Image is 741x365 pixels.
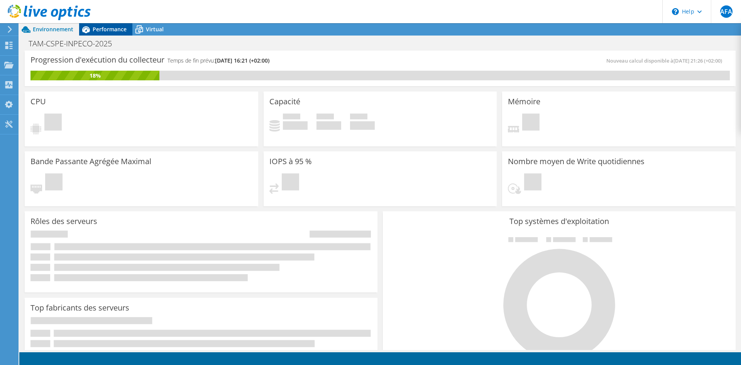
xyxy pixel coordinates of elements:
[720,5,733,18] span: AFA
[30,217,97,226] h3: Rôles des serveurs
[316,121,341,130] h4: 0 Gio
[672,8,679,15] svg: \n
[282,173,299,192] span: En attente
[522,114,540,132] span: En attente
[269,157,312,166] h3: IOPS à 95 %
[215,57,269,64] span: [DATE] 16:21 (+02:00)
[389,217,730,226] h3: Top systèmes d'exploitation
[30,157,151,166] h3: Bande Passante Agrégée Maximal
[316,114,334,121] span: Espace libre
[269,97,300,106] h3: Capacité
[606,57,726,64] span: Nouveau calcul disponible à
[350,121,375,130] h4: 0 Gio
[45,173,63,192] span: En attente
[283,114,300,121] span: Utilisé
[167,56,269,65] h4: Temps de fin prévu:
[524,173,541,192] span: En attente
[30,71,159,80] div: 18%
[93,25,127,33] span: Performance
[33,25,73,33] span: Environnement
[508,97,540,106] h3: Mémoire
[350,114,367,121] span: Total
[44,114,62,132] span: En attente
[283,121,308,130] h4: 0 Gio
[673,57,722,64] span: [DATE] 21:26 (+02:00)
[146,25,164,33] span: Virtual
[25,39,124,48] h1: TAM-CSPE-INPECO-2025
[30,304,129,312] h3: Top fabricants des serveurs
[30,97,46,106] h3: CPU
[508,157,645,166] h3: Nombre moyen de Write quotidiennes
